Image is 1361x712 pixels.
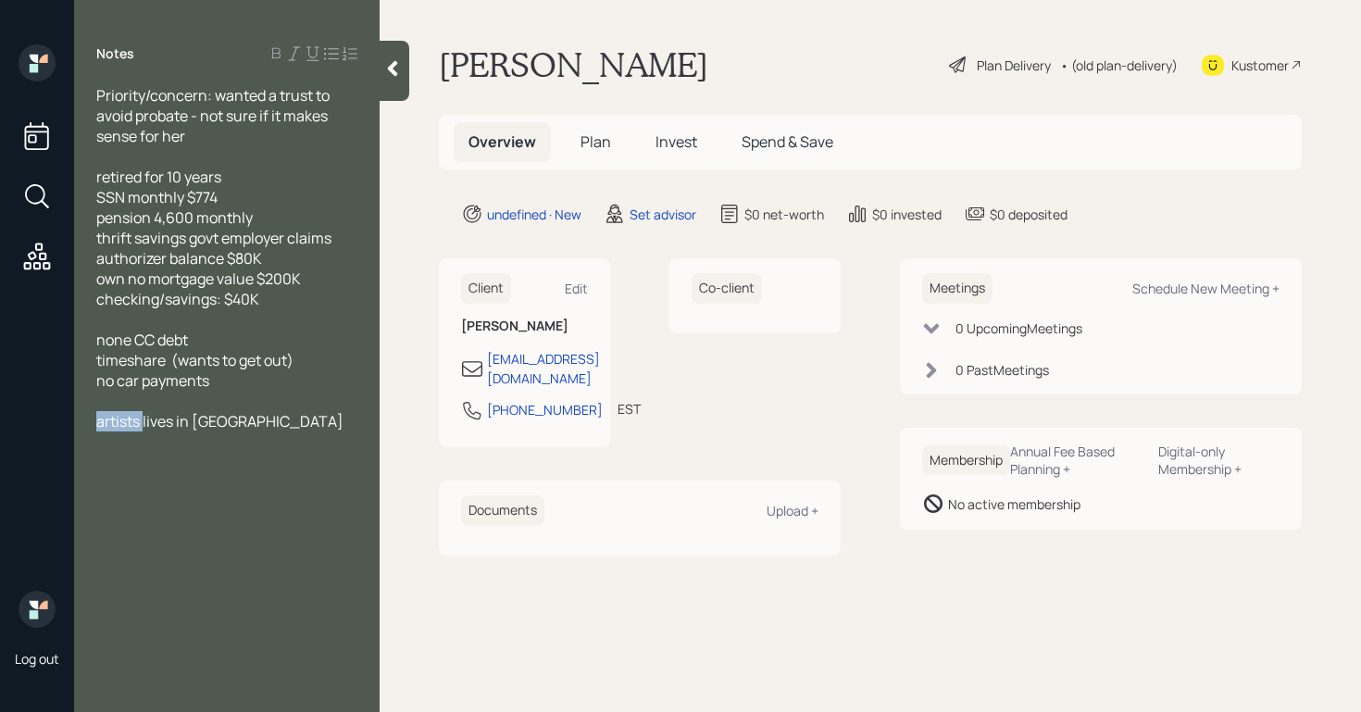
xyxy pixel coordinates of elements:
h1: [PERSON_NAME] [439,44,708,85]
label: Notes [96,44,134,63]
div: 0 Upcoming Meeting s [955,319,1082,338]
div: $0 deposited [990,205,1068,224]
span: retired for 10 years [96,167,221,187]
div: Digital-only Membership + [1158,443,1280,478]
img: retirable_logo.png [19,591,56,628]
div: No active membership [948,494,1080,514]
div: $0 net-worth [744,205,824,224]
h6: Documents [461,495,544,526]
span: Plan [581,131,611,152]
div: Set advisor [630,205,696,224]
div: Upload + [767,502,818,519]
span: no car payments [96,370,209,391]
h6: Client [461,273,511,304]
div: 0 Past Meeting s [955,360,1049,380]
span: Spend & Save [742,131,833,152]
h6: Co-client [692,273,762,304]
span: Priority/concern: wanted a trust to avoid probate - not sure if it makes sense for her [96,85,332,146]
span: SSN monthly $774 [96,187,218,207]
div: Schedule New Meeting + [1132,280,1280,297]
div: Kustomer [1231,56,1289,75]
span: none CC debt [96,330,188,350]
div: $0 invested [872,205,942,224]
span: timeshare (wants to get out) [96,350,293,370]
div: EST [618,399,641,418]
span: checking/savings: $40K [96,289,259,309]
h6: [PERSON_NAME] [461,319,588,334]
div: Annual Fee Based Planning + [1010,443,1143,478]
div: Log out [15,650,59,668]
span: pension 4,600 monthly [96,207,253,228]
div: undefined · New [487,205,581,224]
span: Invest [656,131,697,152]
div: • (old plan-delivery) [1060,56,1178,75]
span: artists lives in [GEOGRAPHIC_DATA] [96,411,343,431]
div: Plan Delivery [977,56,1051,75]
h6: Meetings [922,273,993,304]
span: own no mortgage value $200K [96,269,301,289]
span: Overview [468,131,536,152]
h6: Membership [922,445,1010,476]
div: Edit [565,280,588,297]
span: thrift savings govt employer claims authorizer balance $80K [96,228,334,269]
div: [EMAIL_ADDRESS][DOMAIN_NAME] [487,349,600,388]
div: [PHONE_NUMBER] [487,400,603,419]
